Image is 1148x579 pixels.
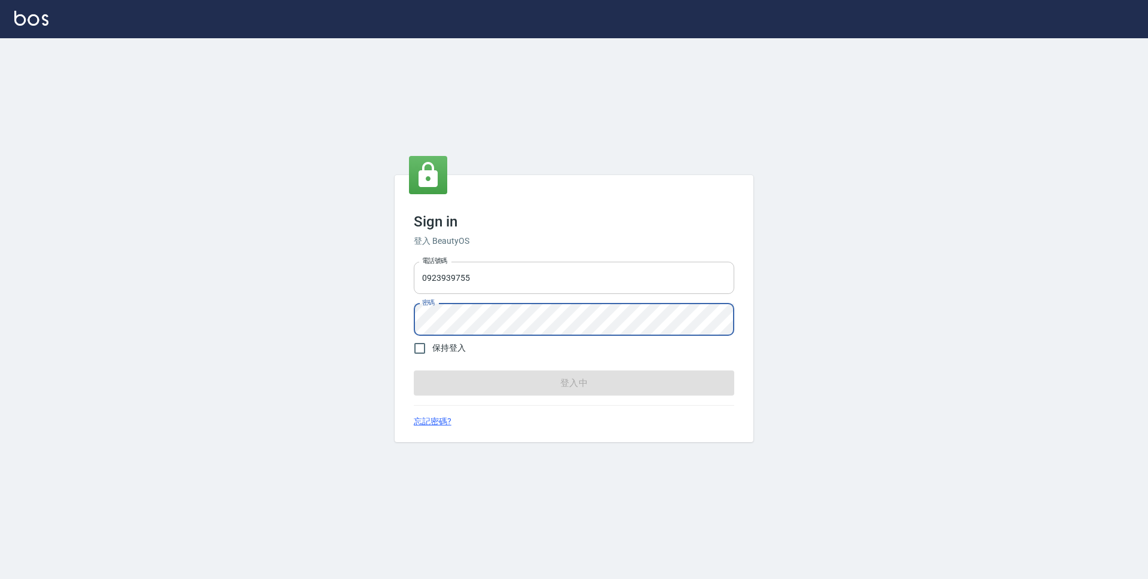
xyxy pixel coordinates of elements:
label: 電話號碼 [422,256,447,265]
h6: 登入 BeautyOS [414,235,734,247]
label: 密碼 [422,298,435,307]
h3: Sign in [414,213,734,230]
img: Logo [14,11,48,26]
a: 忘記密碼? [414,415,451,428]
span: 保持登入 [432,342,466,354]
